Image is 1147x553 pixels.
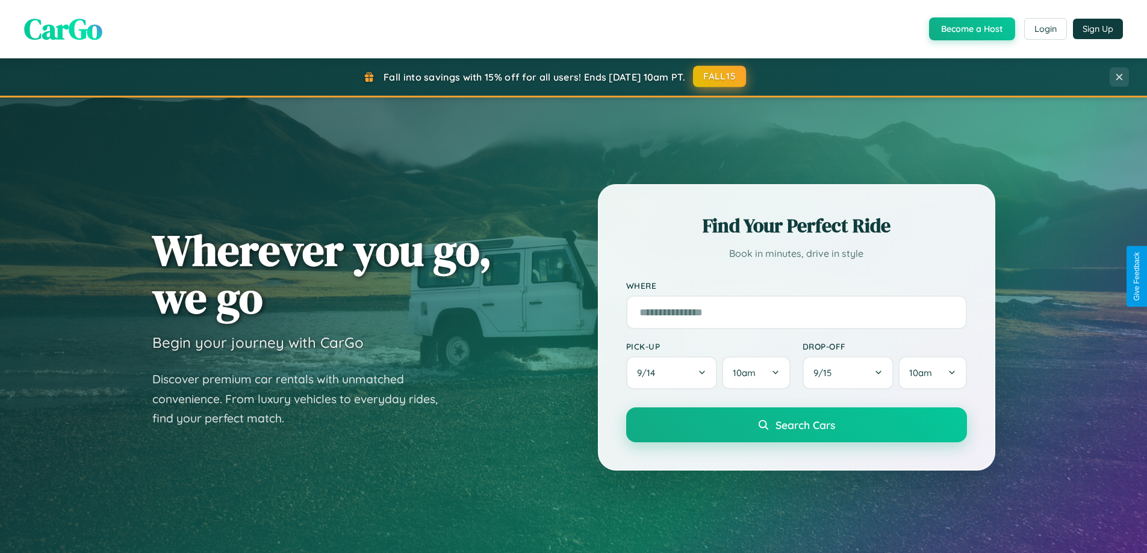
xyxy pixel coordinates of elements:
h1: Wherever you go, we go [152,226,492,321]
h2: Find Your Perfect Ride [626,212,967,239]
span: Search Cars [776,418,835,431]
button: 10am [722,356,790,389]
button: Sign Up [1073,19,1123,39]
label: Where [626,280,967,291]
span: 9 / 14 [637,367,661,378]
label: Drop-off [803,341,967,351]
button: Login [1024,18,1067,40]
span: Fall into savings with 15% off for all users! Ends [DATE] 10am PT. [384,71,685,83]
span: 10am [733,367,756,378]
button: 9/14 [626,356,718,389]
span: 10am [909,367,932,378]
button: 9/15 [803,356,894,389]
p: Discover premium car rentals with unmatched convenience. From luxury vehicles to everyday rides, ... [152,369,453,428]
button: FALL15 [693,66,746,87]
div: Give Feedback [1133,252,1141,301]
span: CarGo [24,9,102,49]
button: 10am [898,356,966,389]
button: Search Cars [626,407,967,442]
button: Become a Host [929,17,1015,40]
span: 9 / 15 [813,367,838,378]
p: Book in minutes, drive in style [626,245,967,262]
label: Pick-up [626,341,791,351]
h3: Begin your journey with CarGo [152,333,364,351]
